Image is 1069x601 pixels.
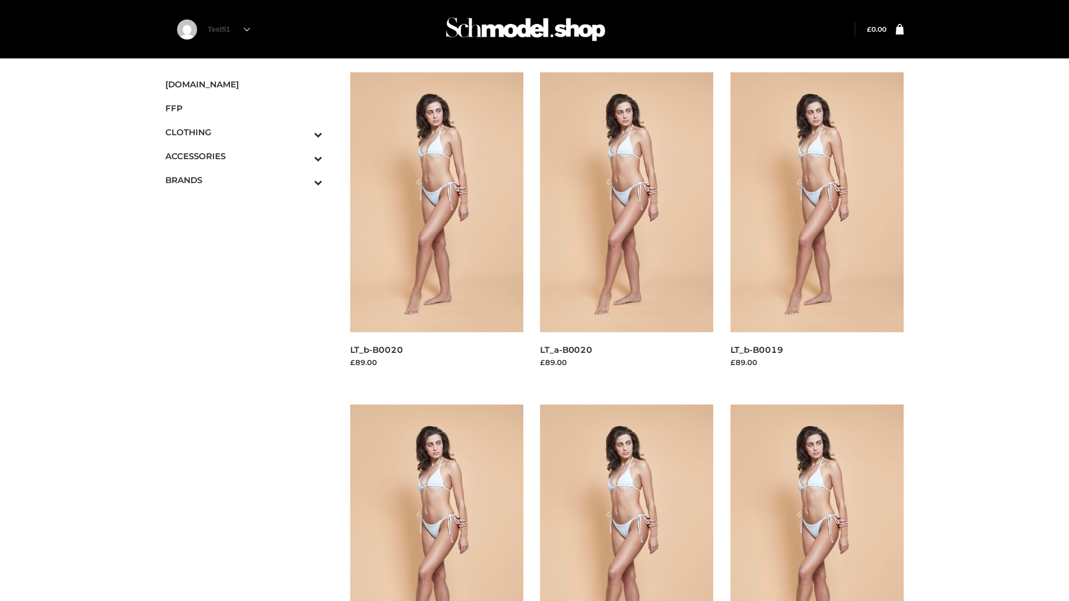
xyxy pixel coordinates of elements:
div: £89.00 [350,357,524,368]
a: Read more [730,370,772,378]
a: LT_b-B0019 [730,344,783,355]
img: Schmodel Admin 964 [442,7,609,51]
span: FFP [165,102,322,115]
a: BRANDSToggle Submenu [165,168,322,192]
span: [DOMAIN_NAME] [165,78,322,91]
span: £ [867,25,871,33]
a: Test51 [208,25,250,33]
button: Toggle Submenu [283,144,322,168]
a: LT_a-B0020 [540,344,592,355]
span: BRANDS [165,174,322,186]
a: FFP [165,96,322,120]
a: £0.00 [867,25,886,33]
bdi: 0.00 [867,25,886,33]
a: Read more [350,370,391,378]
button: Toggle Submenu [283,120,322,144]
a: CLOTHINGToggle Submenu [165,120,322,144]
span: ACCESSORIES [165,150,322,162]
a: [DOMAIN_NAME] [165,72,322,96]
div: £89.00 [730,357,904,368]
button: Toggle Submenu [283,168,322,192]
div: £89.00 [540,357,714,368]
a: ACCESSORIESToggle Submenu [165,144,322,168]
a: Read more [540,370,581,378]
span: CLOTHING [165,126,322,139]
a: LT_b-B0020 [350,344,403,355]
